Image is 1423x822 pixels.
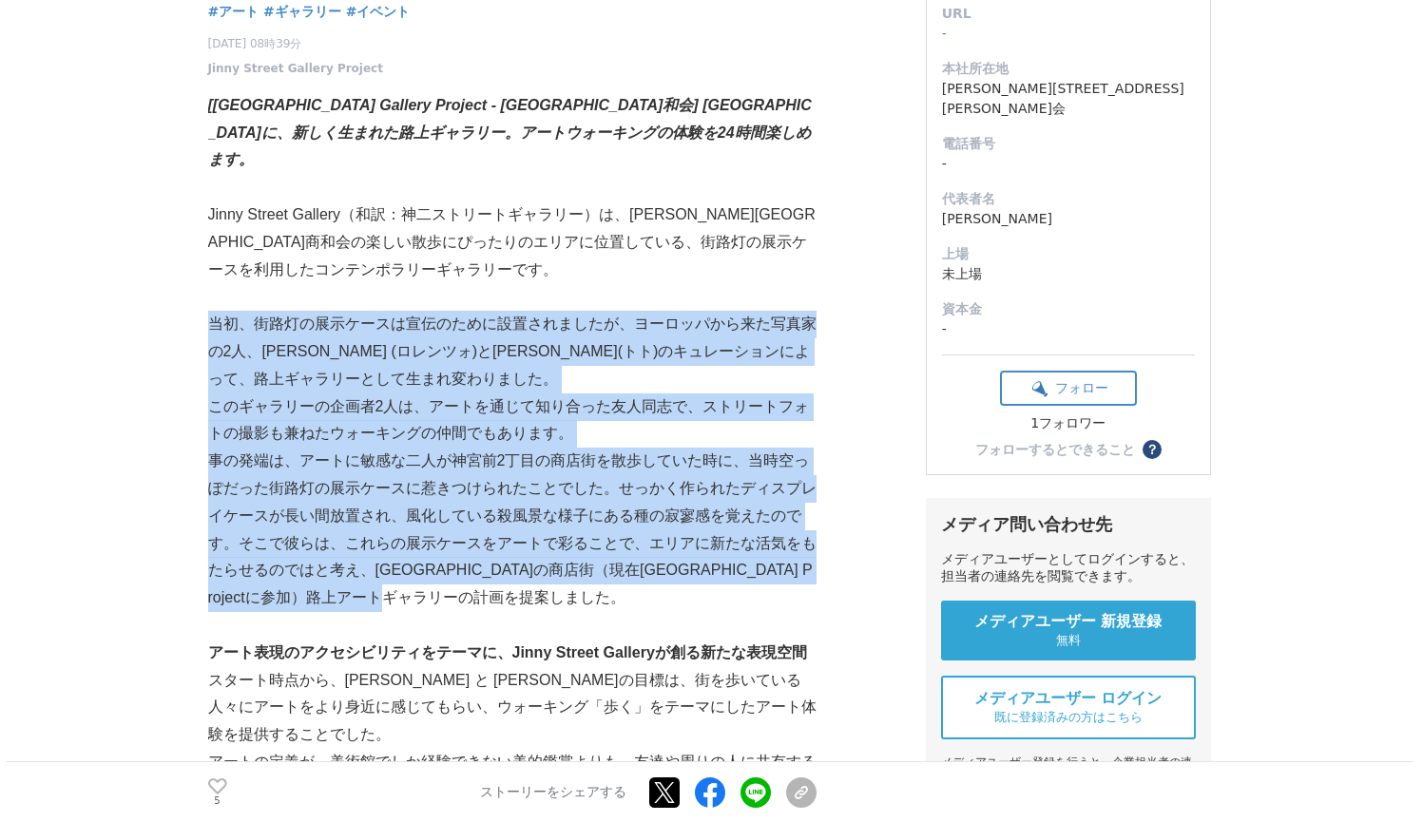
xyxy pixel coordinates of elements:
strong: アート表現のアクセシビリティをテーマに、Jinny Street Galleryが創る新たな表現空間 [208,644,807,660]
dt: URL [942,4,1195,24]
span: #ギャラリー [263,3,341,20]
p: ストーリーをシェアする [480,784,626,801]
p: Jinny Street Gallery（和訳：神二ストリートギャラリー）は、[PERSON_NAME][GEOGRAPHIC_DATA]商和会の楽しい散歩にぴったりのエリアに位置している、街路... [208,201,817,283]
p: スタート時点から、[PERSON_NAME] と [PERSON_NAME]の目標は、街を歩いている人々にアートをより身近に感じてもらい、ウォーキング「歩く」をテーマにしたアート体験を提供するこ... [208,667,817,749]
em: [[GEOGRAPHIC_DATA] Gallery Project - [GEOGRAPHIC_DATA]和会] [GEOGRAPHIC_DATA]に、新しく生まれた路上ギャラリー。アートウォ... [208,97,812,168]
a: #アート [208,2,260,22]
span: 無料 [1056,632,1081,649]
span: メディアユーザー 新規登録 [974,612,1163,632]
dd: [PERSON_NAME] [942,209,1195,229]
dd: - [942,24,1195,44]
button: フォロー [1000,371,1137,406]
p: 5 [208,796,227,806]
a: #ギャラリー [263,2,341,22]
div: フォローするとできること [975,443,1135,456]
span: 既に登録済みの方はこちら [994,709,1143,726]
span: #イベント [346,3,411,20]
a: メディアユーザー 新規登録 無料 [941,601,1196,660]
span: #アート [208,3,260,20]
dd: 未上場 [942,264,1195,284]
div: メディア問い合わせ先 [941,513,1196,536]
dt: 本社所在地 [942,59,1195,79]
div: 1フォロワー [1000,415,1137,432]
span: メディアユーザー ログイン [974,689,1163,709]
dd: - [942,154,1195,174]
dt: 資本金 [942,299,1195,319]
p: 当初、街路灯の展示ケースは宣伝のために設置されましたが、ヨーロッパから来た写真家の2人、[PERSON_NAME] (ロレンツォ)と[PERSON_NAME](トト)のキュレーションによって、路... [208,311,817,392]
a: Jinny Street Gallery Project [208,60,383,77]
dt: 電話番号 [942,134,1195,154]
dd: - [942,319,1195,339]
span: [DATE] 08時39分 [208,35,383,52]
span: ？ [1145,443,1159,456]
dt: 上場 [942,244,1195,264]
p: 事の発端は、アートに敏感な二人が神宮前2丁目の商店街を散歩していた時に、当時空っぽだった街路灯の展示ケースに惹きつけられたことでした。せっかく作られたディスプレイケースが長い間放置され、風化して... [208,448,817,612]
a: メディアユーザー ログイン 既に登録済みの方はこちら [941,676,1196,739]
button: ？ [1143,440,1162,459]
dd: [PERSON_NAME][STREET_ADDRESS][PERSON_NAME]会 [942,79,1195,119]
div: メディアユーザーとしてログインすると、担当者の連絡先を閲覧できます。 [941,551,1196,585]
dt: 代表者名 [942,189,1195,209]
p: このギャラリーの企画者2人は、アートを通じて知り合った友人同志で、ストリートフォトの撮影も兼ねたウォーキングの仲間でもあります。 [208,393,817,449]
a: #イベント [346,2,411,22]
